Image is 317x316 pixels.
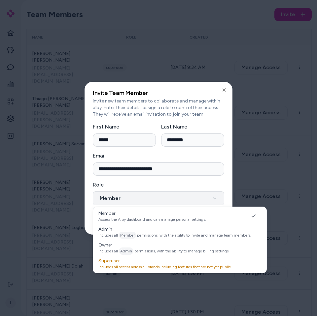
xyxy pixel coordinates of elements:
span: Owner [98,242,112,248]
label: First Name [93,124,119,130]
p: Invite new team members to collaborate and manage within alby. Enter their details, assign a role... [93,98,224,118]
span: Superuser [98,258,120,264]
span: Member [119,232,136,239]
label: Email [93,153,106,159]
span: Admin [119,247,133,255]
p: Access the Alby dashboard and can manage personal settings. [98,217,206,222]
span: Member [98,211,116,216]
p: Includes all permissions, with the ability to invite and manage team members. [98,233,251,238]
span: Admin [98,226,112,232]
h2: Invite Team Member [93,90,224,96]
label: Last Name [161,124,187,130]
label: Role [93,182,104,188]
p: Includes all permissions, with the ability to manage billing settings. [98,248,229,254]
p: Includes all access across all brands including features that are not yet public. [98,264,232,270]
